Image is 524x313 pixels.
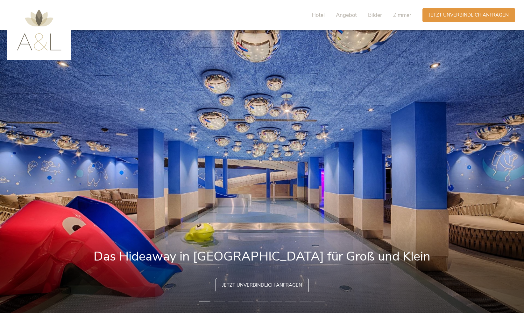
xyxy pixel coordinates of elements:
[222,282,302,289] span: Jetzt unverbindlich anfragen
[312,11,325,19] span: Hotel
[368,11,382,19] span: Bilder
[429,12,509,18] span: Jetzt unverbindlich anfragen
[393,11,411,19] span: Zimmer
[336,11,357,19] span: Angebot
[17,10,61,51] img: AMONTI & LUNARIS Wellnessresort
